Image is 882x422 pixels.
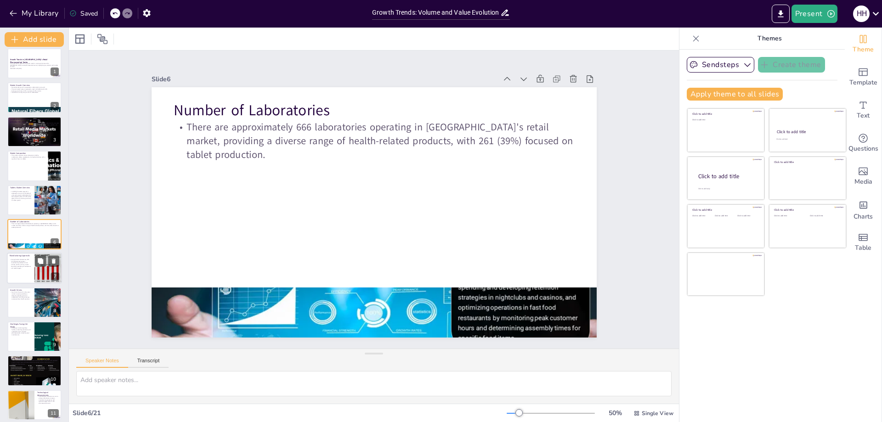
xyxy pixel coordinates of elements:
[845,94,882,127] div: Add text boxes
[5,32,64,47] button: Add slide
[97,34,108,45] span: Position
[73,409,507,417] div: Slide 6 / 21
[35,256,46,267] button: Duplicate Slide
[10,58,47,63] strong: Growth Trends in [GEOGRAPHIC_DATA]'s Retail Pharmaceutical Sector
[51,68,59,76] div: 1
[857,111,870,121] span: Text
[10,357,59,360] p: Future Outlook
[10,289,32,292] p: Growth Drivers
[51,136,59,144] div: 3
[854,212,873,222] span: Charts
[181,76,480,402] p: There are approximately 666 laboratories operating in [GEOGRAPHIC_DATA]'s retail market, providin...
[51,273,59,281] div: 7
[845,61,882,94] div: Add ready made slides
[687,57,754,73] button: Sendsteps
[48,409,59,417] div: 11
[845,28,882,61] div: Change the overall theme
[855,243,871,253] span: Table
[10,191,32,201] p: In [DATE], the tablet segment is expected to account for 452,602,417 units sold, valued at 229,56...
[715,215,735,217] div: Click to add text
[774,215,803,217] div: Click to add text
[810,215,839,217] div: Click to add text
[10,327,32,336] p: Challenges include regulatory hurdles, market fragmentation, and competition from imported pharma...
[7,219,62,249] div: 6
[10,223,59,228] p: There are approximately 666 laboratories operating in [GEOGRAPHIC_DATA]'s retail market, providin...
[604,409,626,417] div: 50 %
[10,186,32,189] p: Tablets Market Overview
[69,9,98,18] div: Saved
[845,127,882,160] div: Get real-time input from your audience
[10,323,32,328] p: Challenges Facing the Sector
[698,172,757,180] div: Click to add title
[10,68,59,70] p: Generated with [URL]
[51,102,59,110] div: 2
[845,193,882,226] div: Add charts and graphs
[692,215,713,217] div: Click to add text
[853,6,870,22] div: h h
[10,63,59,68] p: This presentation explores the growth trends in volume and value within [GEOGRAPHIC_DATA]'s retai...
[73,32,87,46] div: Layout
[772,5,790,23] button: Export to PowerPoint
[692,112,758,116] div: Click to add title
[7,185,62,215] div: 5
[777,129,838,135] div: Click to add title
[774,208,840,212] div: Click to add title
[845,226,882,259] div: Add a table
[853,45,874,55] span: Theme
[10,86,59,88] p: Overall market growth is projected at 1,863,141,833 units sold
[687,88,783,101] button: Apply theme to all slides
[76,358,128,368] button: Speaker Notes
[10,91,59,93] p: Importance of recognizing trends for stakeholders
[692,208,758,212] div: Click to add title
[10,155,45,160] p: The market comprises various categories including medications, dietary supplements, and medical d...
[7,355,62,386] div: 10
[7,253,62,284] div: 7
[7,82,62,113] div: 2
[737,215,758,217] div: Click to add text
[10,360,59,365] p: The future outlook for Algeria's retail pharmaceutical sector is positive, with expected growth i...
[10,122,59,127] p: The Algerian retail pharmaceutical market is projected to reach 1,863,141,833 units sold, valued ...
[698,187,756,190] div: Click to add body
[10,259,32,269] p: Among the 261 laboratories, 43% (112 laboratories) possess manufacturing licenses for full proces...
[10,254,32,257] p: Manufacturing Approvals
[10,152,45,155] p: Market Composition
[7,287,62,318] div: 8
[48,375,59,383] div: 10
[51,204,59,213] div: 5
[774,160,840,164] div: Click to add title
[166,104,449,415] p: Number of Laboratories
[703,28,836,50] p: Themes
[849,78,877,88] span: Template
[7,48,62,79] div: 1
[758,57,825,73] button: Create theme
[848,144,878,154] span: Questions
[48,256,59,267] button: Delete Slide
[10,118,59,123] p: Introduction to the Retail Pharmaceutical Market in [GEOGRAPHIC_DATA]
[51,170,59,179] div: 4
[7,390,62,420] div: 11
[7,321,62,352] div: 9
[37,395,59,404] p: Technological innovations are set to enhance distribution, improve manufacturing processes, and o...
[10,88,59,90] p: The total market value is expected to reach 1,029,605,911,023 DZD
[10,291,32,299] p: Key drivers of growth in the sector include increasing healthcare demand, expanding access to med...
[7,117,62,147] div: 3
[51,307,59,315] div: 8
[853,5,870,23] button: h h
[7,151,62,181] div: 4
[692,119,758,121] div: Click to add text
[792,5,837,23] button: Present
[372,6,500,19] input: Insert title
[642,410,673,417] span: Single View
[37,391,59,396] p: Technological Advancements
[10,84,59,87] p: Market Growth Overview
[854,177,872,187] span: Media
[128,358,169,368] button: Transcript
[10,90,59,91] p: Average growth rates of 2% in volume and 3% in value
[10,220,59,223] p: Number of Laboratories
[7,6,62,21] button: My Library
[776,138,837,141] div: Click to add text
[845,160,882,193] div: Add images, graphics, shapes or video
[51,341,59,349] div: 9
[51,238,59,247] div: 6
